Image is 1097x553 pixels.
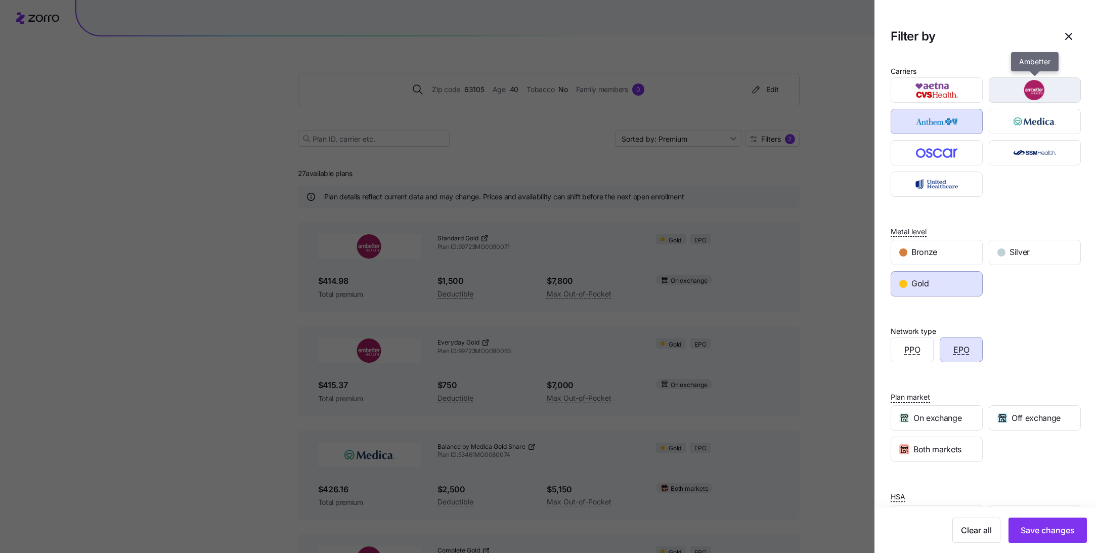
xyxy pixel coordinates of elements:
img: Oscar [900,143,974,163]
span: PPO [904,344,920,356]
span: On exchange [913,412,961,424]
img: Aetna CVS Health [900,80,974,100]
span: Metal level [891,227,927,237]
img: Medica [998,111,1072,132]
div: Network type [891,326,936,337]
img: Ambetter [998,80,1072,100]
span: Bronze [911,246,937,259]
span: Gold [911,277,929,290]
div: Carriers [891,66,916,77]
span: Both markets [913,443,961,456]
button: Save changes [1008,518,1087,543]
img: SSM Health Insurance Company [998,143,1072,163]
span: HSA [891,492,905,502]
h1: Filter by [891,28,1048,44]
span: EPO [953,344,970,356]
button: Clear all [952,518,1000,543]
span: Save changes [1021,524,1075,536]
img: Anthem [900,111,974,132]
span: Plan market [891,392,930,402]
span: Silver [1010,246,1030,259]
span: Off exchange [1012,412,1061,424]
span: Clear all [961,524,992,536]
img: UnitedHealthcare [900,174,974,194]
